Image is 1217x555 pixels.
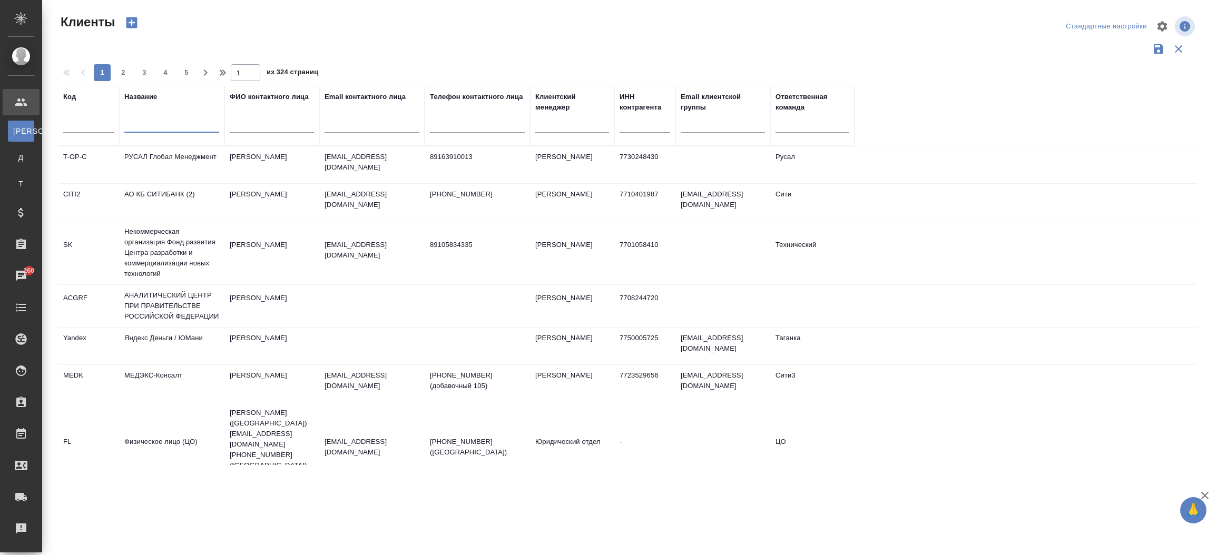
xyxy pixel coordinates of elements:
[614,234,675,271] td: 7701058410
[230,92,309,102] div: ФИО контактного лица
[530,184,614,221] td: [PERSON_NAME]
[430,437,525,458] p: [PHONE_NUMBER] ([GEOGRAPHIC_DATA])
[13,126,29,136] span: [PERSON_NAME]
[58,184,119,221] td: CITI2
[325,92,406,102] div: Email контактного лица
[530,234,614,271] td: [PERSON_NAME]
[620,92,670,113] div: ИНН контрагента
[8,147,34,168] a: Д
[58,365,119,402] td: MEDK
[136,64,153,81] button: 3
[614,365,675,402] td: 7723529656
[58,288,119,324] td: ACGRF
[325,240,419,261] p: [EMAIL_ADDRESS][DOMAIN_NAME]
[119,431,224,468] td: Физическое лицо (ЦО)
[675,184,770,221] td: [EMAIL_ADDRESS][DOMAIN_NAME]
[1150,14,1175,39] span: Настроить таблицу
[119,328,224,364] td: Яндекс Деньги / ЮМани
[115,67,132,78] span: 2
[224,328,319,364] td: [PERSON_NAME]
[136,67,153,78] span: 3
[614,431,675,468] td: -
[63,92,76,102] div: Код
[681,92,765,113] div: Email клиентской группы
[178,64,195,81] button: 5
[770,328,855,364] td: Таганка
[13,152,29,163] span: Д
[614,146,675,183] td: 7730248430
[770,146,855,183] td: Русал
[224,288,319,324] td: [PERSON_NAME]
[178,67,195,78] span: 5
[58,328,119,364] td: Yandex
[124,92,157,102] div: Название
[614,184,675,221] td: 7710401987
[119,146,224,183] td: РУСАЛ Глобал Менеджмент
[675,365,770,402] td: [EMAIL_ADDRESS][DOMAIN_NAME]
[1063,18,1150,35] div: split button
[325,437,419,458] p: [EMAIL_ADDRESS][DOMAIN_NAME]
[119,14,144,32] button: Создать
[8,121,34,142] a: [PERSON_NAME]
[530,365,614,402] td: [PERSON_NAME]
[1149,39,1169,59] button: Сохранить фильтры
[58,14,115,31] span: Клиенты
[430,240,525,250] p: 89105834335
[770,184,855,221] td: Сити
[3,263,40,289] a: 260
[325,152,419,173] p: [EMAIL_ADDRESS][DOMAIN_NAME]
[776,92,849,113] div: Ответственная команда
[58,234,119,271] td: SK
[430,92,523,102] div: Телефон контактного лица
[770,431,855,468] td: ЦО
[530,328,614,364] td: [PERSON_NAME]
[1169,39,1189,59] button: Сбросить фильтры
[224,365,319,402] td: [PERSON_NAME]
[224,146,319,183] td: [PERSON_NAME]
[17,265,41,276] span: 260
[530,288,614,324] td: [PERSON_NAME]
[119,365,224,402] td: МЕДЭКС-Консалт
[530,431,614,468] td: Юридический отдел
[325,370,419,391] p: [EMAIL_ADDRESS][DOMAIN_NAME]
[58,146,119,183] td: T-OP-C
[535,92,609,113] div: Клиентский менеджер
[614,288,675,324] td: 7708244720
[770,234,855,271] td: Технический
[119,221,224,284] td: Некоммерческая организация Фонд развития Центра разработки и коммерциализации новых технологий
[157,67,174,78] span: 4
[224,402,319,497] td: [PERSON_NAME] ([GEOGRAPHIC_DATA]) [EMAIL_ADDRESS][DOMAIN_NAME] [PHONE_NUMBER] ([GEOGRAPHIC_DATA])...
[1180,497,1206,523] button: 🙏
[325,189,419,210] p: [EMAIL_ADDRESS][DOMAIN_NAME]
[430,189,525,200] p: [PHONE_NUMBER]
[614,328,675,364] td: 7750005725
[119,285,224,327] td: АНАЛИТИЧЕСКИЙ ЦЕНТР ПРИ ПРАВИТЕЛЬСТВЕ РОССИЙСКОЙ ФЕДЕРАЦИИ
[115,64,132,81] button: 2
[1184,499,1202,521] span: 🙏
[8,173,34,194] a: Т
[157,64,174,81] button: 4
[430,152,525,162] p: 89163910013
[430,370,525,391] p: [PHONE_NUMBER] (добавочный 105)
[224,184,319,221] td: [PERSON_NAME]
[224,234,319,271] td: [PERSON_NAME]
[530,146,614,183] td: [PERSON_NAME]
[770,365,855,402] td: Сити3
[675,328,770,364] td: [EMAIL_ADDRESS][DOMAIN_NAME]
[13,179,29,189] span: Т
[58,431,119,468] td: FL
[119,184,224,221] td: АО КБ СИТИБАНК (2)
[1175,16,1197,36] span: Посмотреть информацию
[267,66,318,81] span: из 324 страниц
